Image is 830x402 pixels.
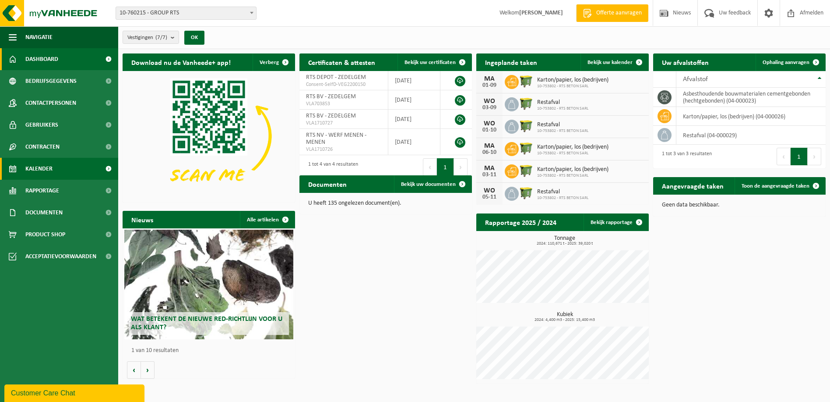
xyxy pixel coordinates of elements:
a: Alle artikelen [240,211,294,228]
a: Bekijk uw kalender [580,53,648,71]
img: WB-1100-HPE-GN-50 [519,118,534,133]
img: WB-1100-HPE-GN-50 [519,96,534,111]
span: 10-760215 - GROUP RTS [116,7,256,19]
span: Ophaling aanvragen [763,60,809,65]
h3: Tonnage [481,235,649,246]
a: Offerte aanvragen [576,4,648,22]
p: 1 van 10 resultaten [131,348,291,354]
button: 1 [437,158,454,176]
span: Afvalstof [683,76,708,83]
h2: Nieuws [123,211,162,228]
button: 1 [791,148,808,165]
div: WO [481,98,498,105]
div: MA [481,142,498,149]
span: Gebruikers [25,114,58,136]
strong: [PERSON_NAME] [519,10,563,16]
button: Vorige [127,361,141,379]
span: RTS BV - ZEDELGEM [306,113,356,119]
span: Wat betekent de nieuwe RED-richtlijn voor u als klant? [131,316,282,331]
a: Toon de aangevraagde taken [735,177,825,195]
span: Verberg [260,60,279,65]
div: 03-09 [481,105,498,111]
a: Wat betekent de nieuwe RED-richtlijn voor u als klant? [124,230,293,339]
a: Bekijk uw certificaten [397,53,471,71]
span: 10-753802 - RTS BETON SARL [537,196,588,201]
h2: Aangevraagde taken [653,177,732,194]
span: Acceptatievoorwaarden [25,245,96,267]
span: Product Shop [25,224,65,245]
span: Restafval [537,121,588,128]
span: Bekijk uw certificaten [404,60,456,65]
h3: Kubiek [481,312,649,322]
img: WB-1100-HPE-GN-50 [519,74,534,89]
a: Bekijk uw documenten [394,175,471,193]
span: 10-753802 - RTS BETON SARL [537,151,608,156]
span: 10-753802 - RTS BETON SARL [537,84,608,89]
span: 10-760215 - GROUP RTS [116,7,257,20]
span: Navigatie [25,26,53,48]
button: Next [808,148,821,165]
div: 1 tot 3 van 3 resultaten [658,147,712,166]
img: WB-1100-HPE-GN-50 [519,141,534,156]
h2: Rapportage 2025 / 2024 [476,213,565,231]
span: VLA703853 [306,100,381,107]
span: VLA1710727 [306,120,381,127]
span: Bedrijfsgegevens [25,70,77,92]
button: Verberg [253,53,294,71]
div: 05-11 [481,194,498,200]
span: Dashboard [25,48,58,70]
div: 01-10 [481,127,498,133]
iframe: chat widget [4,383,146,402]
div: 03-11 [481,172,498,178]
span: Bekijk uw documenten [401,181,456,187]
div: WO [481,187,498,194]
span: Kalender [25,158,53,180]
span: Bekijk uw kalender [587,60,633,65]
div: 06-10 [481,149,498,156]
span: Restafval [537,189,588,196]
td: karton/papier, los (bedrijven) (04-000026) [676,107,826,126]
a: Bekijk rapportage [584,213,648,231]
span: 2024: 110,671 t - 2025: 39,020 t [481,242,649,246]
span: Rapportage [25,180,59,202]
h2: Uw afvalstoffen [653,53,717,71]
span: Contactpersonen [25,92,76,114]
td: [DATE] [388,129,440,155]
span: RTS NV - WERF MENEN - MENEN [306,132,366,146]
div: MA [481,165,498,172]
span: RTS BV - ZEDELGEM [306,93,356,100]
div: 1 tot 4 van 4 resultaten [304,157,358,177]
span: Contracten [25,136,60,158]
count: (7/7) [155,35,167,40]
span: 10-753802 - RTS BETON SARL [537,173,608,178]
button: Next [454,158,468,176]
img: WB-1100-HPE-GN-50 [519,163,534,178]
img: Download de VHEPlus App [123,71,295,201]
div: WO [481,120,498,127]
span: Karton/papier, los (bedrijven) [537,144,608,151]
span: Karton/papier, los (bedrijven) [537,166,608,173]
p: U heeft 135 ongelezen document(en). [308,200,463,206]
h2: Download nu de Vanheede+ app! [123,53,239,71]
span: VLA1710726 [306,146,381,153]
span: Toon de aangevraagde taken [742,183,809,189]
img: WB-1100-HPE-GN-50 [519,185,534,200]
span: Documenten [25,202,63,224]
span: Restafval [537,99,588,106]
span: 10-753802 - RTS BETON SARL [537,106,588,111]
div: MA [481,75,498,82]
span: 10-753802 - RTS BETON SARL [537,128,588,134]
span: Offerte aanvragen [594,9,644,18]
h2: Documenten [299,175,355,192]
button: Volgende [141,361,155,379]
span: Karton/papier, los (bedrijven) [537,77,608,84]
span: Vestigingen [127,31,167,44]
td: [DATE] [388,71,440,90]
button: Previous [777,148,791,165]
span: RTS DEPOT - ZEDELGEM [306,74,366,81]
h2: Certificaten & attesten [299,53,384,71]
p: Geen data beschikbaar. [662,202,817,208]
td: restafval (04-000029) [676,126,826,145]
a: Ophaling aanvragen [756,53,825,71]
